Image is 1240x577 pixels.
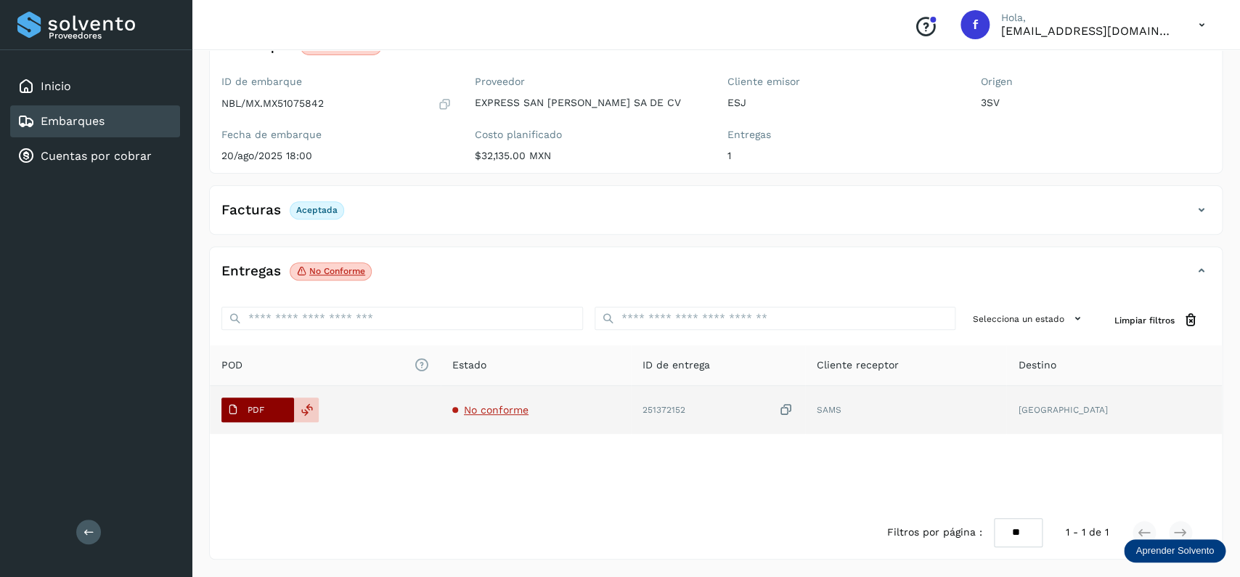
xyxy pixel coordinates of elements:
[1114,314,1175,327] span: Limpiar filtros
[452,358,486,373] span: Estado
[727,76,958,88] label: Cliente emisor
[210,259,1222,295] div: EntregasNo conforme
[221,150,452,162] p: 20/ago/2025 18:00
[221,263,281,280] h4: Entregas
[887,525,982,540] span: Filtros por página :
[10,140,180,172] div: Cuentas por cobrar
[41,79,71,93] a: Inicio
[248,405,264,415] p: PDF
[41,149,152,163] a: Cuentas por cobrar
[643,403,793,418] div: 251372152
[981,76,1211,88] label: Origen
[805,386,1007,434] td: SAMS
[49,31,174,41] p: Proveedores
[210,198,1222,234] div: FacturasAceptada
[296,205,338,215] p: Aceptada
[309,266,365,276] p: No conforme
[41,114,105,128] a: Embarques
[221,202,281,219] h4: Facturas
[1124,539,1225,562] div: Aprender Solvento
[464,404,529,416] span: No conforme
[294,398,319,422] div: Reemplazar POD
[1006,386,1222,434] td: [GEOGRAPHIC_DATA]
[475,129,705,141] label: Costo planificado
[475,97,705,109] p: EXPRESS SAN [PERSON_NAME] SA DE CV
[1103,307,1210,334] button: Limpiar filtros
[221,129,452,141] label: Fecha de embarque
[221,398,294,422] button: PDF
[981,97,1211,109] p: 3SV
[1001,24,1175,38] p: facturacion@expresssanjavier.com
[727,150,958,162] p: 1
[1018,358,1056,373] span: Destino
[727,129,958,141] label: Entregas
[475,150,705,162] p: $32,135.00 MXN
[643,358,710,373] span: ID de entrega
[1135,545,1214,557] p: Aprender Solvento
[727,97,958,109] p: ESJ
[817,358,899,373] span: Cliente receptor
[1066,525,1109,540] span: 1 - 1 de 1
[221,97,324,110] p: NBL/MX.MX51075842
[221,358,429,373] span: POD
[967,307,1091,331] button: Selecciona un estado
[221,76,452,88] label: ID de embarque
[1001,12,1175,24] p: Hola,
[210,33,1222,70] div: EmbarqueNo conforme
[10,105,180,137] div: Embarques
[10,70,180,102] div: Inicio
[475,76,705,88] label: Proveedor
